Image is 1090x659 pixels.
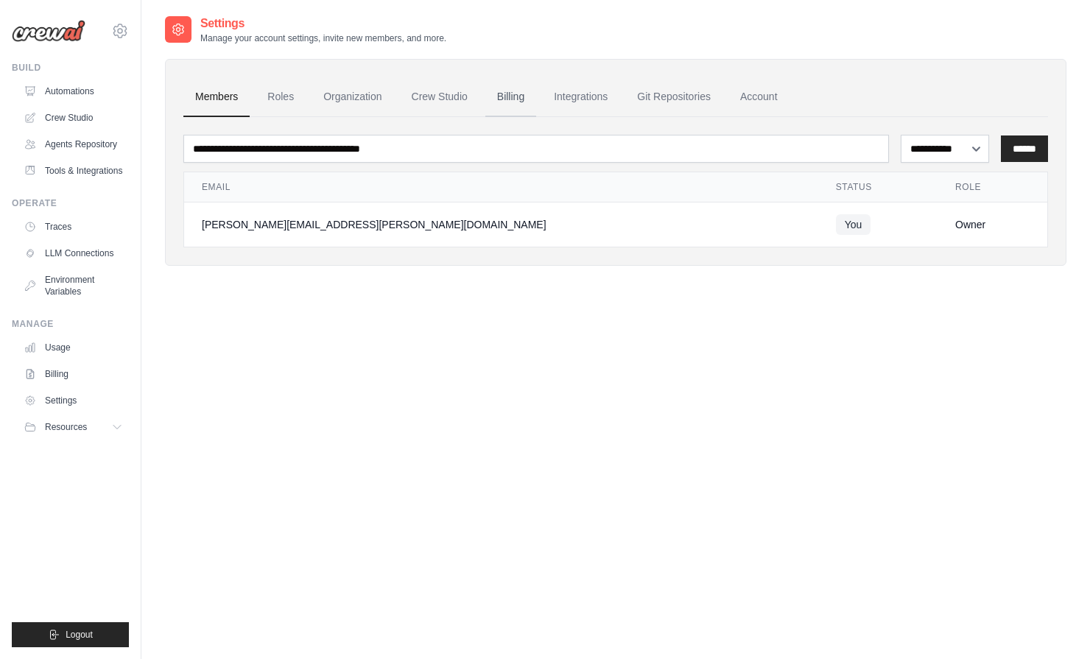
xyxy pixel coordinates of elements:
[12,197,129,209] div: Operate
[18,415,129,439] button: Resources
[256,77,306,117] a: Roles
[12,318,129,330] div: Manage
[18,80,129,103] a: Automations
[184,172,818,202] th: Email
[400,77,479,117] a: Crew Studio
[18,242,129,265] a: LLM Connections
[200,32,446,44] p: Manage your account settings, invite new members, and more.
[12,20,85,42] img: Logo
[542,77,619,117] a: Integrations
[183,77,250,117] a: Members
[18,133,129,156] a: Agents Repository
[12,622,129,647] button: Logout
[728,77,790,117] a: Account
[200,15,446,32] h2: Settings
[18,389,129,412] a: Settings
[202,217,801,232] div: [PERSON_NAME][EMAIL_ADDRESS][PERSON_NAME][DOMAIN_NAME]
[938,172,1047,202] th: Role
[818,172,938,202] th: Status
[66,629,93,641] span: Logout
[18,159,129,183] a: Tools & Integrations
[18,362,129,386] a: Billing
[312,77,393,117] a: Organization
[485,77,536,117] a: Billing
[836,214,871,235] span: You
[18,215,129,239] a: Traces
[12,62,129,74] div: Build
[18,336,129,359] a: Usage
[18,268,129,303] a: Environment Variables
[955,217,1030,232] div: Owner
[625,77,722,117] a: Git Repositories
[45,421,87,433] span: Resources
[18,106,129,130] a: Crew Studio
